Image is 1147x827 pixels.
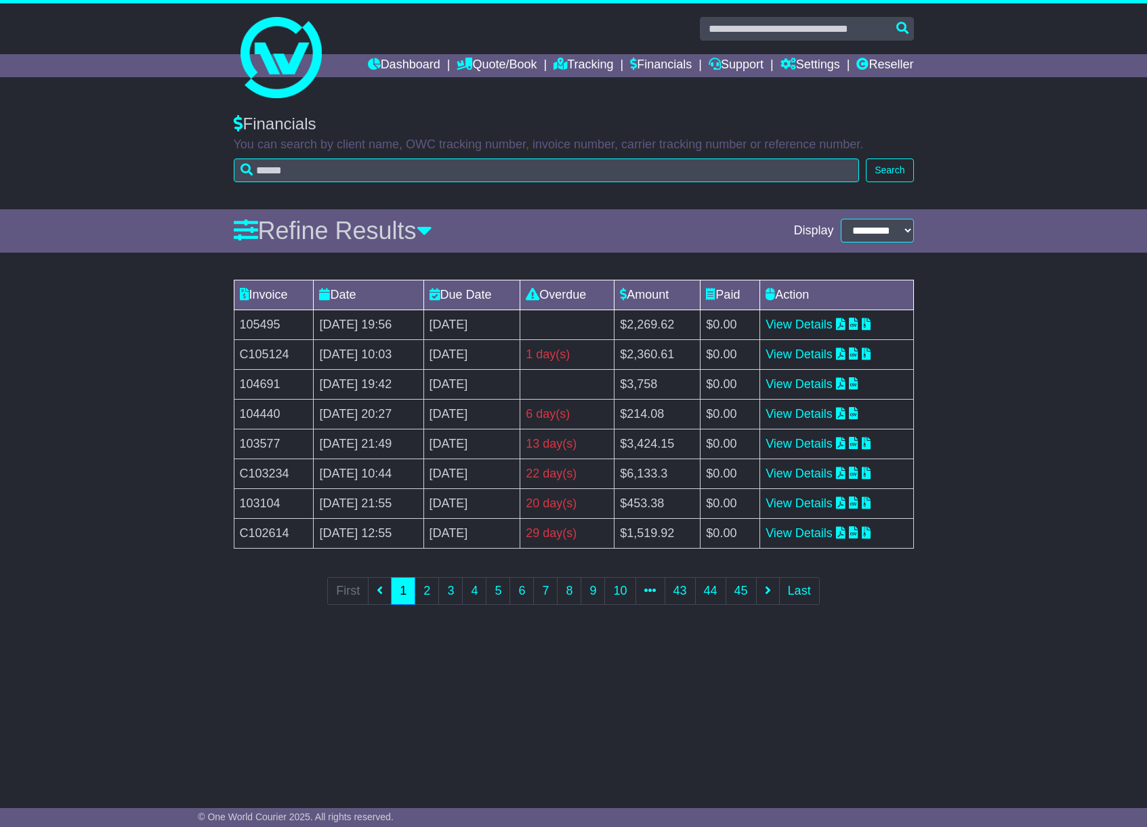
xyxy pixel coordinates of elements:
td: $1,519.92 [614,518,701,548]
td: [DATE] 21:49 [314,429,423,459]
a: 8 [557,577,581,605]
a: View Details [766,496,833,510]
div: Financials [234,114,914,134]
td: [DATE] [423,399,520,429]
a: View Details [766,407,833,421]
div: 29 day(s) [526,524,608,543]
div: 22 day(s) [526,465,608,483]
td: [DATE] 21:55 [314,488,423,518]
a: 43 [665,577,696,605]
td: 104691 [234,369,314,399]
a: 45 [726,577,757,605]
a: View Details [766,437,833,450]
td: [DATE] [423,518,520,548]
a: View Details [766,347,833,361]
td: [DATE] 10:03 [314,339,423,369]
td: $0.00 [701,310,760,339]
a: 5 [486,577,510,605]
td: $0.00 [701,369,760,399]
td: [DATE] [423,429,520,459]
a: 44 [695,577,726,605]
td: $214.08 [614,399,701,429]
td: $6,133.3 [614,459,701,488]
td: Paid [701,280,760,310]
td: $0.00 [701,488,760,518]
td: $0.00 [701,399,760,429]
td: Amount [614,280,701,310]
td: [DATE] [423,369,520,399]
div: 1 day(s) [526,345,608,364]
td: Action [760,280,913,310]
a: View Details [766,318,833,331]
td: $2,360.61 [614,339,701,369]
td: [DATE] 19:56 [314,310,423,339]
td: [DATE] 20:27 [314,399,423,429]
td: $3,424.15 [614,429,701,459]
td: $0.00 [701,459,760,488]
a: 9 [581,577,605,605]
a: Settings [780,54,840,77]
td: [DATE] 12:55 [314,518,423,548]
td: $3,758 [614,369,701,399]
td: $453.38 [614,488,701,518]
span: © One World Courier 2025. All rights reserved. [198,811,394,822]
td: [DATE] [423,488,520,518]
a: Tracking [554,54,613,77]
td: Date [314,280,423,310]
div: 13 day(s) [526,435,608,453]
a: Refine Results [234,217,432,245]
td: $0.00 [701,339,760,369]
td: $0.00 [701,518,760,548]
td: C105124 [234,339,314,369]
td: [DATE] [423,459,520,488]
a: View Details [766,467,833,480]
a: 6 [509,577,534,605]
td: 103577 [234,429,314,459]
td: Invoice [234,280,314,310]
a: 2 [415,577,439,605]
td: 105495 [234,310,314,339]
button: Search [866,158,913,182]
a: Financials [630,54,692,77]
span: Display [793,224,833,238]
td: [DATE] 10:44 [314,459,423,488]
a: Support [709,54,764,77]
a: 7 [533,577,558,605]
a: View Details [766,526,833,540]
div: 20 day(s) [526,494,608,513]
p: You can search by client name, OWC tracking number, invoice number, carrier tracking number or re... [234,137,914,152]
a: Last [779,577,820,605]
td: $0.00 [701,429,760,459]
td: [DATE] [423,339,520,369]
td: [DATE] [423,310,520,339]
td: 104440 [234,399,314,429]
a: Reseller [856,54,913,77]
td: $2,269.62 [614,310,701,339]
a: 3 [438,577,463,605]
td: Due Date [423,280,520,310]
td: [DATE] 19:42 [314,369,423,399]
td: Overdue [520,280,614,310]
a: 1 [391,577,415,605]
td: C103234 [234,459,314,488]
a: 4 [462,577,486,605]
div: 6 day(s) [526,405,608,423]
td: 103104 [234,488,314,518]
td: C102614 [234,518,314,548]
a: View Details [766,377,833,391]
a: Dashboard [368,54,440,77]
a: 10 [604,577,635,605]
a: Quote/Book [457,54,537,77]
